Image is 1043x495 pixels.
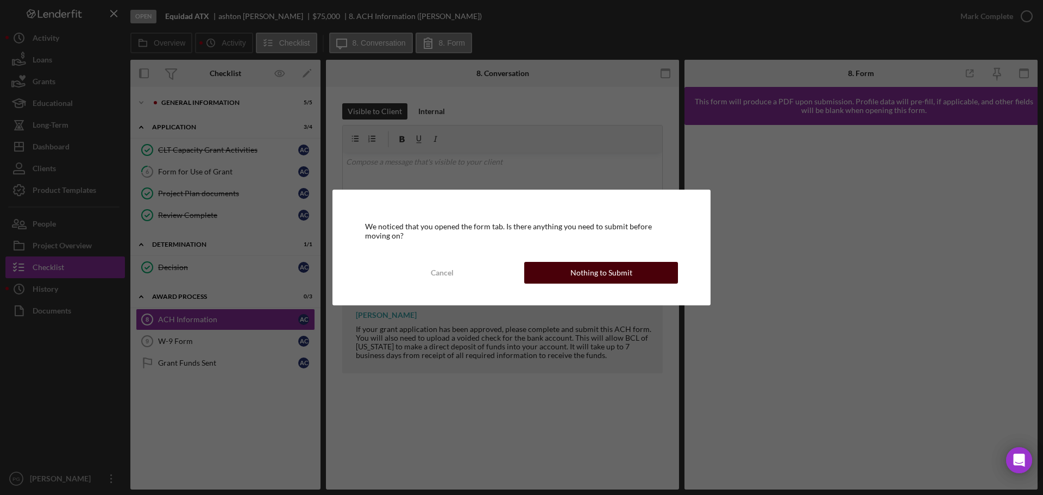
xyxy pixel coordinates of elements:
div: We noticed that you opened the form tab. Is there anything you need to submit before moving on? [365,222,678,240]
div: Cancel [431,262,454,284]
button: Cancel [365,262,519,284]
div: Nothing to Submit [570,262,632,284]
div: Open Intercom Messenger [1006,447,1032,473]
button: Nothing to Submit [524,262,678,284]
